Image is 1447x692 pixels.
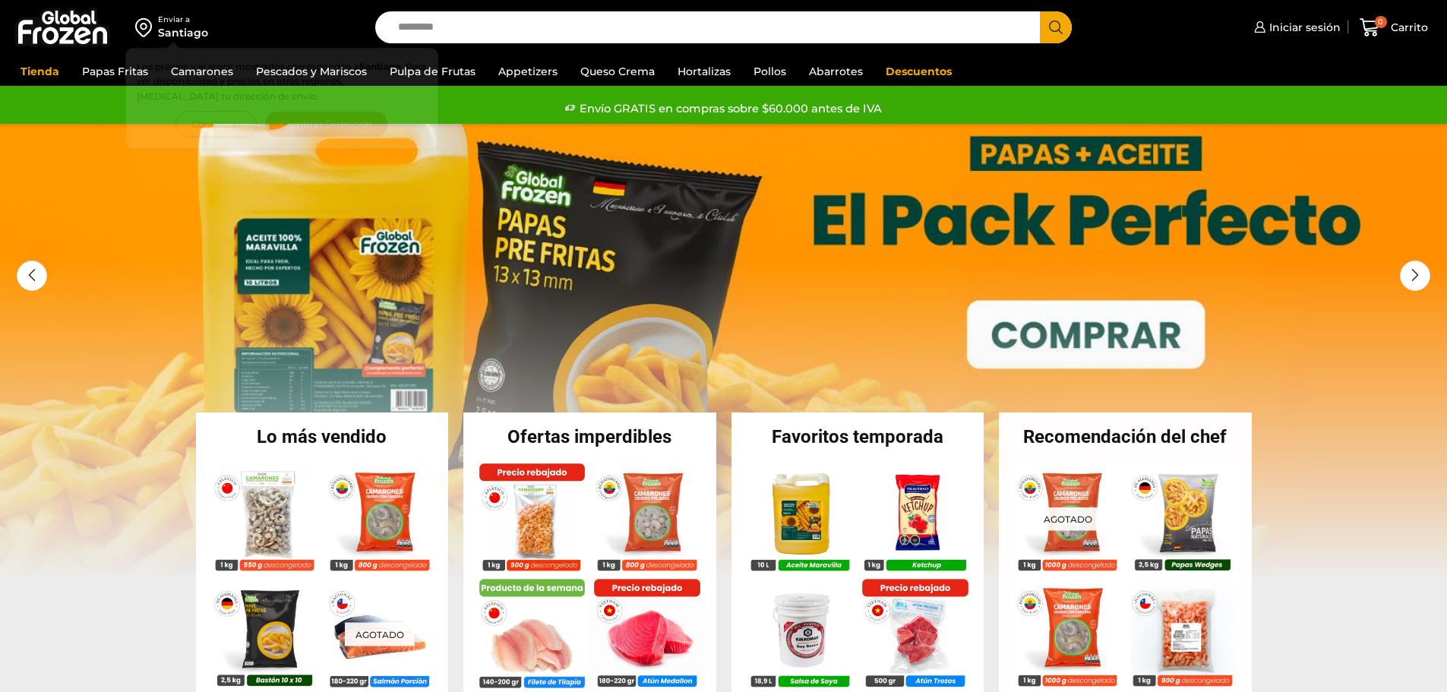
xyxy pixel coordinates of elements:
a: Abarrotes [801,57,870,86]
a: Hortalizas [670,57,738,86]
a: Pollos [746,57,794,86]
span: Carrito [1387,20,1428,35]
button: Search button [1040,11,1072,43]
h2: Ofertas imperdibles [463,428,716,446]
button: Cambiar Dirección [264,111,389,137]
h2: Favoritos temporada [731,428,984,446]
a: Appetizers [491,57,565,86]
span: 0 [1375,16,1387,28]
a: Tienda [13,57,67,86]
p: Agotado [344,623,414,646]
img: address-field-icon.svg [135,14,158,40]
strong: Santiago [359,61,401,72]
p: Agotado [1033,507,1103,530]
div: Enviar a [158,14,208,25]
span: Iniciar sesión [1265,20,1341,35]
a: Iniciar sesión [1250,12,1341,43]
a: Descuentos [878,57,959,86]
div: Santiago [158,25,208,40]
h2: Recomendación del chef [999,428,1252,446]
p: Los precios y el stock mostrados corresponden a . Para ver disponibilidad y precios en otras regi... [137,59,427,103]
a: 0 Carrito [1356,10,1432,46]
a: Papas Fritas [74,57,156,86]
h2: Lo más vendido [196,428,449,446]
a: Queso Crema [573,57,662,86]
button: Continuar [175,111,257,137]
